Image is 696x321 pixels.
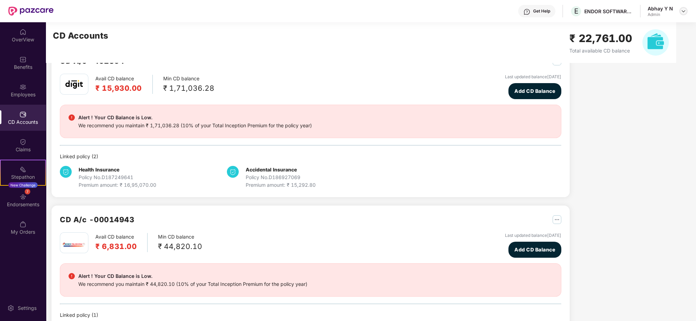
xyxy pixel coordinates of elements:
img: svg+xml;base64,PHN2ZyB4bWxucz0iaHR0cDovL3d3dy53My5vcmcvMjAwMC9zdmciIHdpZHRoPSIzNCIgaGVpZ2h0PSIzNC... [60,166,72,178]
span: Total available CD balance [569,48,630,54]
div: New Challenge [8,182,38,188]
h2: CD A/c - 00014943 [60,214,134,225]
div: 7 [25,189,30,194]
div: Get Help [533,8,550,14]
div: Avail CD balance [95,233,148,252]
span: E [574,7,578,15]
div: Premium amount: ₹ 16,95,070.00 [79,181,156,189]
img: svg+xml;base64,PHN2ZyBpZD0iRHJvcGRvd24tMzJ4MzIiIHhtbG5zPSJodHRwOi8vd3d3LnczLm9yZy8yMDAwL3N2ZyIgd2... [681,8,686,14]
img: svg+xml;base64,PHN2ZyBpZD0iTXlfT3JkZXJzIiBkYXRhLW5hbWU9Ik15IE9yZGVycyIgeG1sbnM9Imh0dHA6Ly93d3cudz... [19,221,26,228]
div: ₹ 1,71,036.28 [163,82,214,94]
img: svg+xml;base64,PHN2ZyBpZD0iQ2xhaW0iIHhtbG5zPSJodHRwOi8vd3d3LnczLm9yZy8yMDAwL3N2ZyIgd2lkdGg9IjIwIi... [19,138,26,145]
img: svg+xml;base64,PHN2ZyBpZD0iRGFuZ2VyX2FsZXJ0IiBkYXRhLW5hbWU9IkRhbmdlciBhbGVydCIgeG1sbnM9Imh0dHA6Ly... [69,273,75,279]
img: svg+xml;base64,PHN2ZyBpZD0iSG9tZSIgeG1sbnM9Imh0dHA6Ly93d3cudzMub3JnLzIwMDAvc3ZnIiB3aWR0aD0iMjAiIG... [19,29,26,35]
img: iciciprud.png [62,233,86,257]
h2: CD Accounts [53,29,109,42]
div: Min CD balance [163,75,214,94]
div: ENDOR SOFTWARE PRIVATE LIMITED [584,8,633,15]
div: Stepathon [1,174,45,180]
img: svg+xml;base64,PHN2ZyBpZD0iRW1wbG95ZWVzIiB4bWxucz0iaHR0cDovL3d3dy53My5vcmcvMjAwMC9zdmciIHdpZHRoPS... [19,83,26,90]
img: svg+xml;base64,PHN2ZyB4bWxucz0iaHR0cDovL3d3dy53My5vcmcvMjAwMC9zdmciIHdpZHRoPSIzNCIgaGVpZ2h0PSIzNC... [227,166,239,178]
b: Accidental Insurance [246,167,297,172]
img: New Pazcare Logo [8,7,54,16]
div: Abhay Y N [648,5,673,12]
div: Avail CD balance [95,75,153,94]
div: Linked policy ( 2 ) [60,153,561,160]
div: Alert ! Your CD Balance is Low. [78,113,312,122]
img: svg+xml;base64,PHN2ZyB4bWxucz0iaHR0cDovL3d3dy53My5vcmcvMjAwMC9zdmciIHdpZHRoPSIyMSIgaGVpZ2h0PSIyMC... [19,166,26,173]
div: Policy No. D187249641 [79,174,156,181]
h2: ₹ 22,761.00 [569,30,632,47]
button: Add CD Balance [508,242,561,258]
img: svg+xml;base64,PHN2ZyBpZD0iQ0RfQWNjb3VudHMiIGRhdGEtbmFtZT0iQ0QgQWNjb3VudHMiIHhtbG5zPSJodHRwOi8vd3... [19,111,26,118]
div: Last updated balance [DATE] [505,74,561,80]
div: Alert ! Your CD Balance is Low. [78,272,307,280]
img: svg+xml;base64,PHN2ZyB4bWxucz0iaHR0cDovL3d3dy53My5vcmcvMjAwMC9zdmciIHhtbG5zOnhsaW5rPSJodHRwOi8vd3... [642,29,669,56]
img: godigit.png [65,80,83,89]
b: Health Insurance [79,167,119,172]
div: Settings [16,305,39,312]
img: svg+xml;base64,PHN2ZyBpZD0iQmVuZWZpdHMiIHhtbG5zPSJodHRwOi8vd3d3LnczLm9yZy8yMDAwL3N2ZyIgd2lkdGg9Ij... [19,56,26,63]
div: Policy No. D186927069 [246,174,316,181]
div: Min CD balance [158,233,202,252]
h2: ₹ 15,930.00 [95,82,142,94]
div: Last updated balance [DATE] [505,232,561,239]
img: svg+xml;base64,PHN2ZyB4bWxucz0iaHR0cDovL3d3dy53My5vcmcvMjAwMC9zdmciIHdpZHRoPSIyNSIgaGVpZ2h0PSIyNS... [553,215,561,224]
img: svg+xml;base64,PHN2ZyBpZD0iSGVscC0zMngzMiIgeG1sbnM9Imh0dHA6Ly93d3cudzMub3JnLzIwMDAvc3ZnIiB3aWR0aD... [523,8,530,15]
button: Add CD Balance [508,83,561,99]
div: Admin [648,12,673,17]
img: svg+xml;base64,PHN2ZyBpZD0iRGFuZ2VyX2FsZXJ0IiBkYXRhLW5hbWU9IkRhbmdlciBhbGVydCIgeG1sbnM9Imh0dHA6Ly... [69,114,75,121]
img: svg+xml;base64,PHN2ZyBpZD0iU2V0dGluZy0yMHgyMCIgeG1sbnM9Imh0dHA6Ly93d3cudzMub3JnLzIwMDAvc3ZnIiB3aW... [7,305,14,312]
h2: ₹ 6,831.00 [95,241,137,252]
div: We recommend you maintain ₹ 44,820.10 (10% of your Total Inception Premium for the policy year) [78,280,307,288]
div: We recommend you maintain ₹ 1,71,036.28 (10% of your Total Inception Premium for the policy year) [78,122,312,129]
div: Linked policy ( 1 ) [60,311,561,319]
img: svg+xml;base64,PHN2ZyBpZD0iRW5kb3JzZW1lbnRzIiB4bWxucz0iaHR0cDovL3d3dy53My5vcmcvMjAwMC9zdmciIHdpZH... [19,193,26,200]
div: Premium amount: ₹ 15,292.80 [246,181,316,189]
span: Add CD Balance [514,246,555,254]
span: Add CD Balance [514,87,555,95]
div: ₹ 44,820.10 [158,241,202,252]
